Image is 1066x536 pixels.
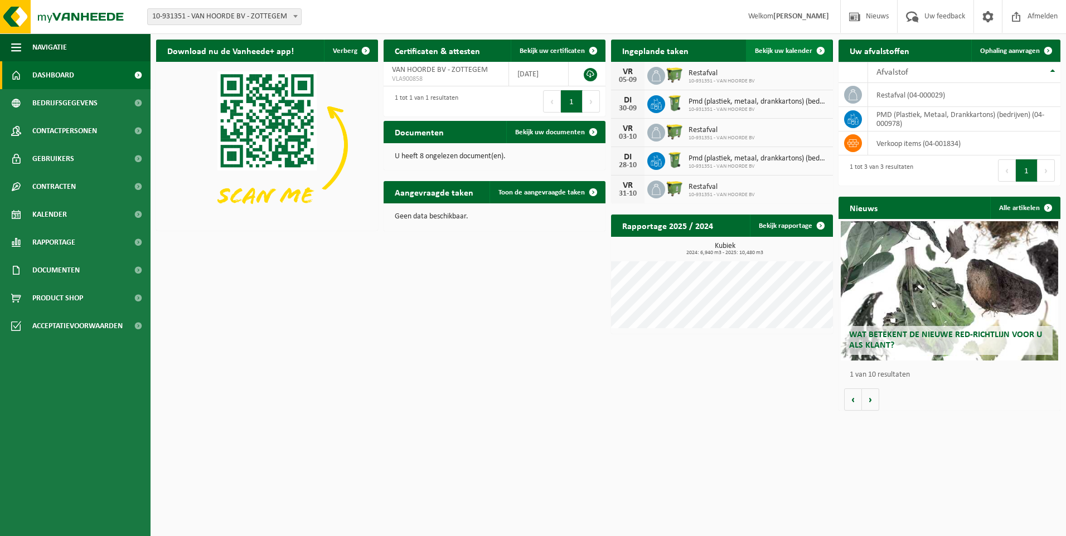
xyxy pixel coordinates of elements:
span: Bekijk uw documenten [515,129,585,136]
div: 05-09 [617,76,639,84]
a: Bekijk uw documenten [506,121,604,143]
span: Acceptatievoorwaarden [32,312,123,340]
strong: [PERSON_NAME] [773,12,829,21]
span: Wat betekent de nieuwe RED-richtlijn voor u als klant? [849,330,1042,350]
img: WB-0240-HPE-GN-50 [665,94,684,113]
div: DI [617,96,639,105]
span: 10-931351 - VAN HOORDE BV [689,192,755,198]
a: Bekijk uw kalender [746,40,832,62]
span: Pmd (plastiek, metaal, drankkartons) (bedrijven) [689,98,827,106]
span: Bedrijfsgegevens [32,89,98,117]
span: Documenten [32,256,80,284]
span: VLA900858 [392,75,500,84]
span: Navigatie [32,33,67,61]
p: 1 van 10 resultaten [850,371,1055,379]
span: Bekijk uw kalender [755,47,812,55]
span: VAN HOORDE BV - ZOTTEGEM [392,66,488,74]
span: 10-931351 - VAN HOORDE BV - ZOTTEGEM [148,9,301,25]
span: Pmd (plastiek, metaal, drankkartons) (bedrijven) [689,154,827,163]
div: DI [617,153,639,162]
div: 1 tot 1 van 1 resultaten [389,89,458,114]
div: 31-10 [617,190,639,198]
h3: Kubiek [617,242,833,256]
button: 1 [561,90,583,113]
span: Bekijk uw certificaten [520,47,585,55]
td: verkoop items (04-001834) [868,131,1060,155]
span: Rapportage [32,228,75,256]
h2: Certificaten & attesten [384,40,491,61]
img: WB-0240-HPE-GN-50 [665,150,684,169]
span: Kalender [32,201,67,228]
span: Restafval [689,183,755,192]
span: Dashboard [32,61,74,89]
span: Verberg [333,47,357,55]
button: Previous [543,90,561,113]
span: 10-931351 - VAN HOORDE BV [689,135,755,142]
span: Restafval [689,69,755,78]
span: 2024: 6,940 m3 - 2025: 10,480 m3 [617,250,833,256]
span: Toon de aangevraagde taken [498,189,585,196]
img: WB-1100-HPE-GN-50 [665,65,684,84]
div: VR [617,67,639,76]
h2: Uw afvalstoffen [839,40,920,61]
a: Ophaling aanvragen [971,40,1059,62]
p: U heeft 8 ongelezen document(en). [395,153,594,160]
span: 10-931351 - VAN HOORDE BV [689,78,755,85]
span: Contactpersonen [32,117,97,145]
div: 28-10 [617,162,639,169]
a: Wat betekent de nieuwe RED-richtlijn voor u als klant? [841,221,1058,360]
td: PMD (Plastiek, Metaal, Drankkartons) (bedrijven) (04-000978) [868,107,1060,131]
img: Download de VHEPlus App [156,62,378,228]
p: Geen data beschikbaar. [395,213,594,221]
h2: Rapportage 2025 / 2024 [611,215,724,236]
button: Next [1038,159,1055,182]
div: 1 tot 3 van 3 resultaten [844,158,913,183]
button: Verberg [324,40,377,62]
td: [DATE] [509,62,569,86]
h2: Download nu de Vanheede+ app! [156,40,305,61]
img: WB-1100-HPE-GN-50 [665,179,684,198]
span: 10-931351 - VAN HOORDE BV [689,106,827,113]
img: WB-1100-HPE-GN-50 [665,122,684,141]
span: Contracten [32,173,76,201]
div: 30-09 [617,105,639,113]
h2: Nieuws [839,197,889,218]
div: 03-10 [617,133,639,141]
button: 1 [1016,159,1038,182]
span: 10-931351 - VAN HOORDE BV - ZOTTEGEM [147,8,302,25]
button: Volgende [862,388,879,411]
span: Ophaling aanvragen [980,47,1040,55]
h2: Documenten [384,121,455,143]
a: Bekijk uw certificaten [511,40,604,62]
div: VR [617,124,639,133]
button: Previous [998,159,1016,182]
button: Vorige [844,388,862,411]
a: Toon de aangevraagde taken [490,181,604,203]
span: Gebruikers [32,145,74,173]
div: VR [617,181,639,190]
h2: Ingeplande taken [611,40,700,61]
a: Bekijk rapportage [750,215,832,237]
span: Product Shop [32,284,83,312]
span: Restafval [689,126,755,135]
span: Afvalstof [876,68,908,77]
span: 10-931351 - VAN HOORDE BV [689,163,827,170]
td: restafval (04-000029) [868,83,1060,107]
h2: Aangevraagde taken [384,181,484,203]
a: Alle artikelen [990,197,1059,219]
button: Next [583,90,600,113]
